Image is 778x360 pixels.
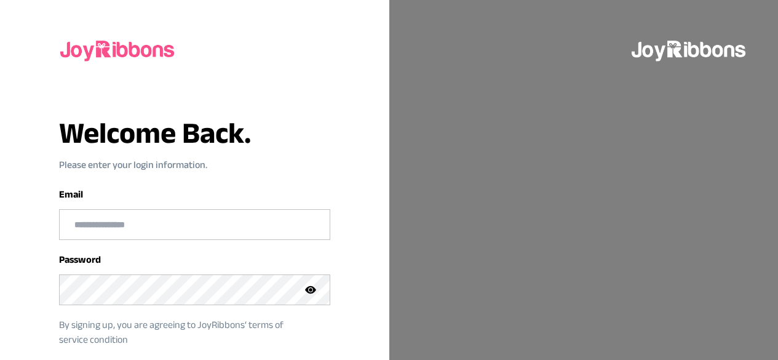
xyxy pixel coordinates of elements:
[59,118,330,148] h3: Welcome Back.
[59,189,83,199] label: Email
[59,158,330,172] p: Please enter your login information.
[59,254,101,265] label: Password
[59,30,177,69] img: joyribbons
[630,30,748,69] img: joyribbons
[59,318,312,347] p: By signing up, you are agreeing to JoyRibbons‘ terms of service condition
